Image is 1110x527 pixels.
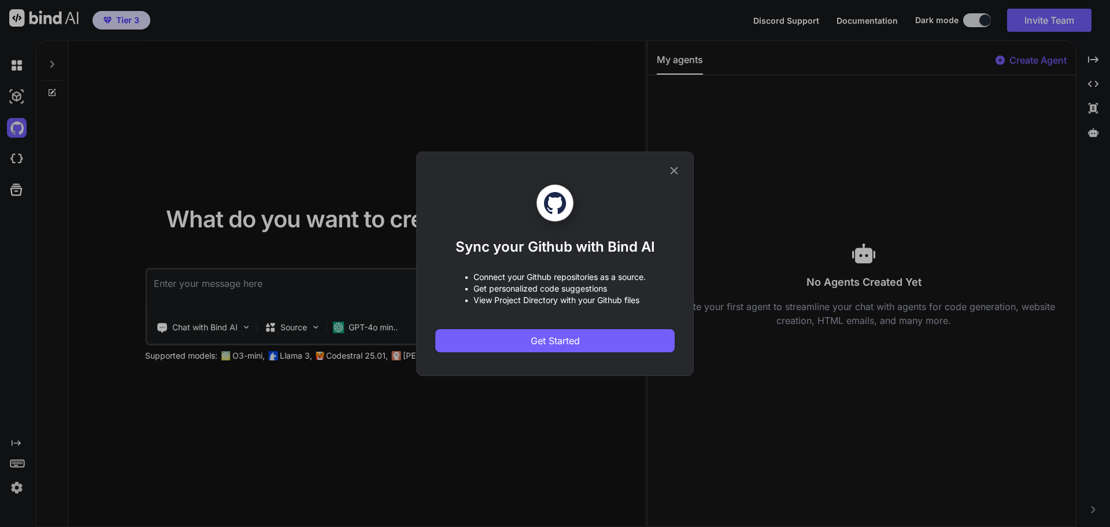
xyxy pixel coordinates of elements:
p: • Get personalized code suggestions [464,283,646,294]
p: • Connect your Github repositories as a source. [464,271,646,283]
button: Get Started [435,329,675,352]
p: • View Project Directory with your Github files [464,294,646,306]
span: Get Started [531,334,580,348]
h1: Sync your Github with Bind AI [456,238,655,256]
